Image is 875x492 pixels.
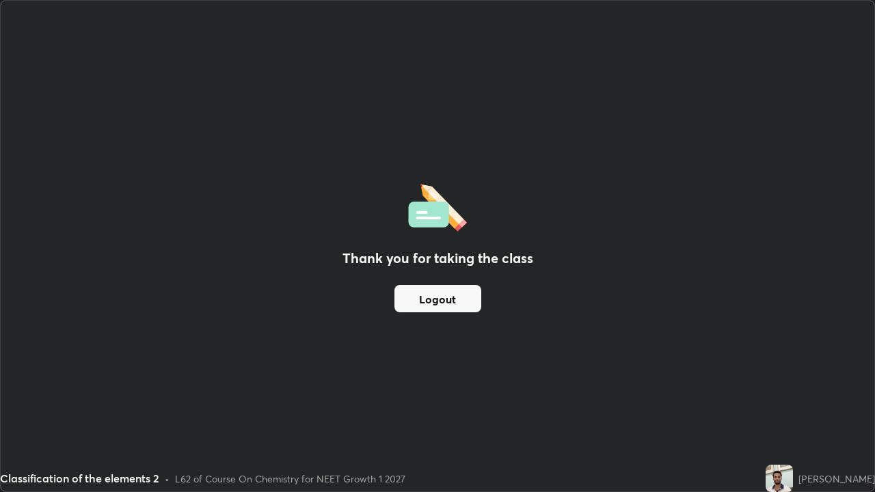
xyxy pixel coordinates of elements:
div: [PERSON_NAME] [798,471,875,486]
h2: Thank you for taking the class [342,248,533,269]
img: offlineFeedback.1438e8b3.svg [408,180,467,232]
button: Logout [394,285,481,312]
img: c66d2e97de7f40d29c29f4303e2ba008.jpg [766,465,793,492]
div: • [165,471,170,486]
div: L62 of Course On Chemistry for NEET Growth 1 2027 [175,471,405,486]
